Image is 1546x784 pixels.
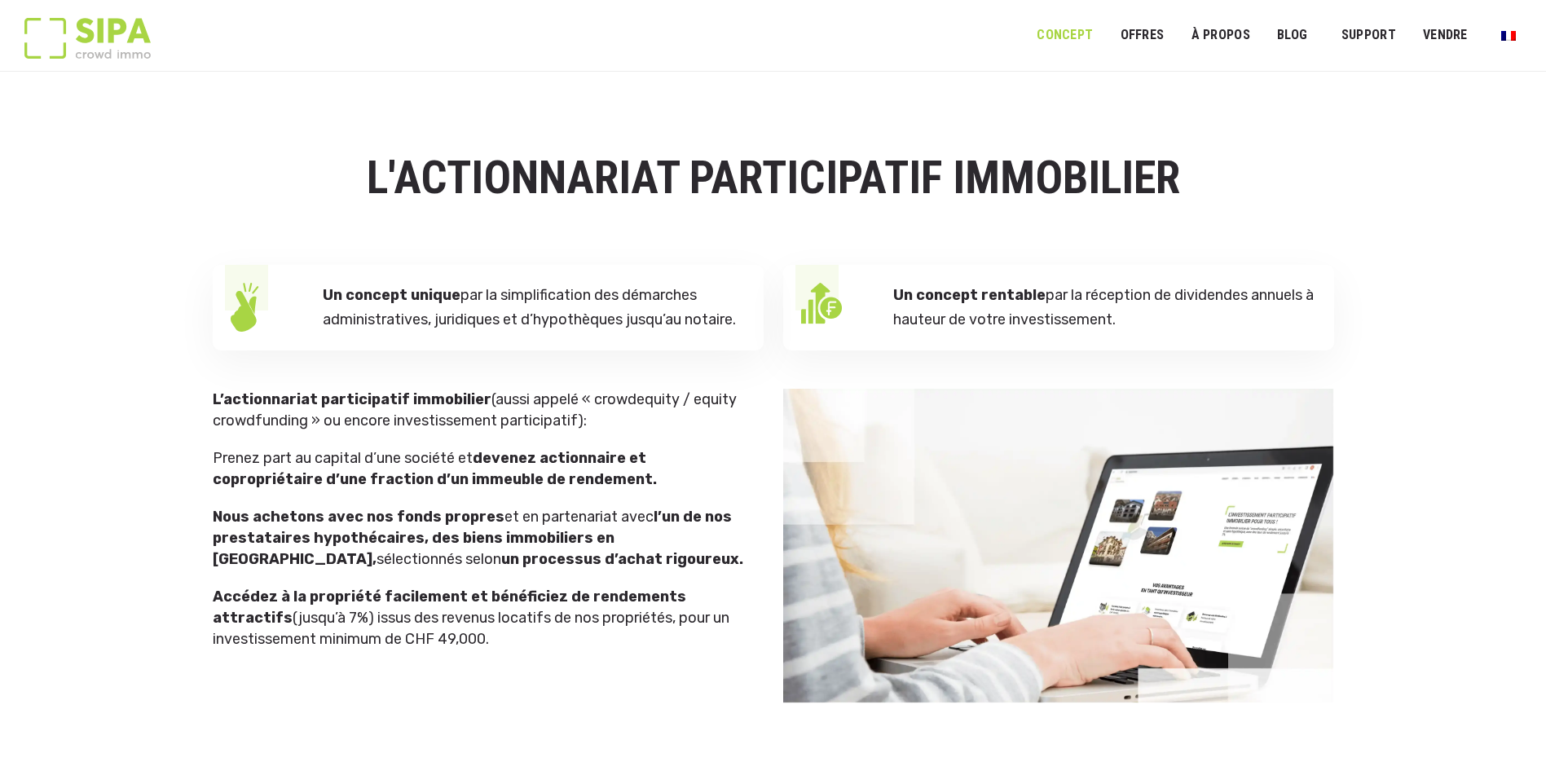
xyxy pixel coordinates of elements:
[1109,17,1174,54] a: OFFRES
[1180,17,1261,54] a: À PROPOS
[1266,17,1319,54] a: Blog
[501,550,743,568] strong: un processus d’achat rigoureux.
[323,283,745,333] p: par la simplification des démarches administratives, juridiques et d’hypothèques jusqu’au notaire.
[213,153,1334,204] h1: L'ACTIONNARIAT PARTICIPATIF IMMOBILIER
[213,588,686,627] strong: Accédez à la propriété facilement et bénéficiez de rendements attractifs
[1412,17,1478,54] a: VENDRE
[893,286,1046,304] strong: Un concept rentable
[213,508,504,526] strong: Nous achetons avec nos fonds propres
[213,447,747,490] p: Prenez part au capital d’une société et
[24,18,151,59] img: Logo
[213,390,410,408] strong: L’actionnariat participatif
[323,286,460,304] strong: Un concept unique
[1501,31,1516,41] img: Français
[413,390,491,408] strong: immobilier
[1491,20,1526,51] a: Passer à
[213,449,657,488] strong: devenez actionnaire et copropriétaire d’une fraction d’un immeuble de rendement.
[213,586,747,650] p: (jusqu’à 7%) issus des revenus locatifs de nos propriétés, pour un investissement minimum de CHF ...
[1026,17,1103,54] a: Concept
[893,283,1315,333] p: par la réception de dividendes annuels à hauteur de votre investissement.
[213,506,747,570] p: et en partenariat avec sélectionnés selon
[213,508,732,568] strong: l’un de nos prestataires hypothécaires, des biens immobiliers en [GEOGRAPHIC_DATA],
[783,389,1334,703] img: Concept banner
[1037,15,1522,55] nav: Menu principal
[1331,17,1407,54] a: SUPPORT
[213,389,747,431] p: (aussi appelé « crowdequity / equity crowdfunding » ou encore investissement participatif):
